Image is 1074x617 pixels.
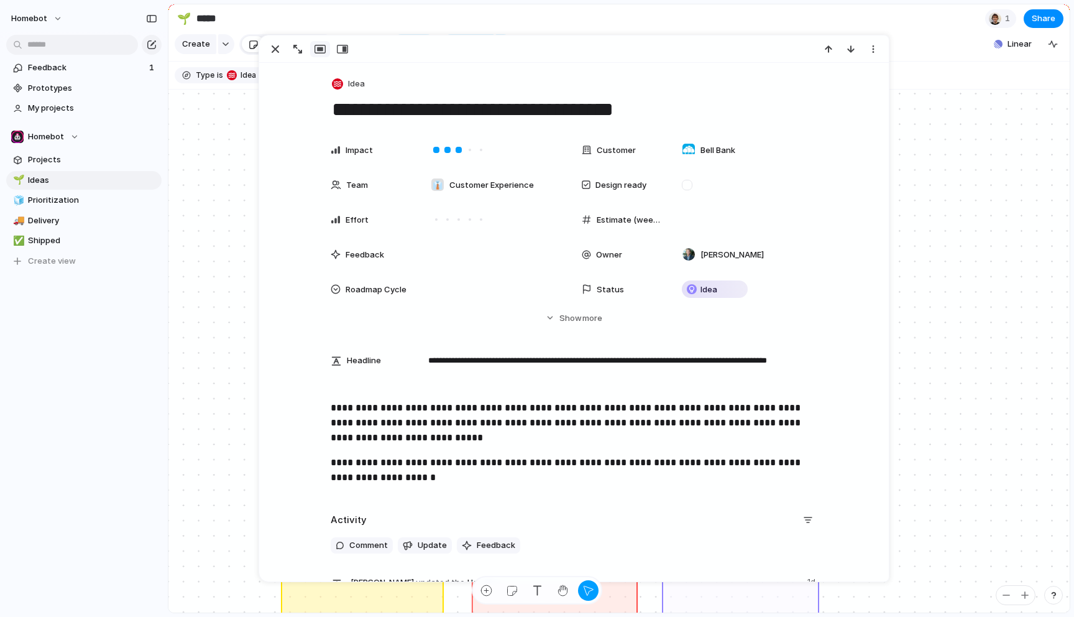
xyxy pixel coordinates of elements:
span: Feedback [28,62,145,74]
span: Feedback [477,539,515,552]
span: [PERSON_NAME] [700,249,764,261]
span: Type [196,70,214,81]
div: 🌱 [177,10,191,27]
span: Create [182,38,210,50]
span: Show [559,312,582,325]
span: Shipped [28,234,157,247]
a: Projects [6,151,162,169]
span: Team [346,179,368,192]
span: Idea [348,78,365,90]
span: [PERSON_NAME] [351,577,414,589]
button: is [214,68,226,82]
a: ✅Shipped [6,231,162,250]
button: 🌱 [174,9,194,29]
span: Customer Experience [449,179,534,192]
button: Share [1024,9,1063,28]
span: Status [597,284,624,296]
span: 1 [149,62,157,74]
a: Prototypes [6,79,162,98]
button: Homebot [6,9,69,29]
span: Create view [28,255,76,267]
div: 🧊 [13,193,22,208]
button: Showmore [331,307,818,329]
div: 👔 [431,179,444,191]
span: Idea [700,284,717,296]
button: Update [398,537,452,554]
span: Projects [28,154,157,166]
span: Headline [347,355,381,367]
span: Prioritization [28,194,157,206]
span: Effort [346,214,369,226]
div: 🚚 [13,213,22,228]
button: 🧊 [11,194,24,206]
a: Feedback1 [6,58,162,77]
span: Feedback [346,249,384,261]
span: Owner [596,249,622,261]
span: Roadmap Cycle [346,284,406,296]
span: Headline [351,573,800,591]
button: Homebot [6,128,162,146]
div: ✅ [13,234,22,248]
span: Homebot [11,12,47,25]
span: Design ready [595,179,646,192]
span: Prototypes [28,82,157,95]
button: Idea [329,75,369,93]
div: 🌱 [13,173,22,187]
span: Update [418,539,447,552]
span: updated the [416,577,465,589]
span: Estimate (weeks) [597,214,661,226]
span: 1 [1005,12,1014,25]
button: Create view [6,252,162,271]
span: is [217,70,223,81]
a: 🌱Ideas [6,171,162,190]
a: 🧊Prioritization [6,191,162,210]
span: My projects [28,102,157,114]
button: 🚚 [11,215,24,227]
button: Linear [989,35,1037,53]
span: Impact [346,144,373,157]
h2: Activity [331,513,367,527]
button: Feedback [457,537,520,554]
button: Comment [331,537,393,554]
span: Customer [597,144,636,157]
a: 🚚Delivery [6,211,162,230]
span: Bell Bank [700,144,735,157]
span: Share [1032,12,1055,25]
span: more [582,312,602,325]
button: Create [175,34,216,54]
span: Ideas [28,174,157,187]
span: 1d [807,573,818,588]
span: Homebot [28,131,64,143]
button: Idea [224,68,259,82]
span: Linear [1007,38,1032,50]
button: 🌱 [11,174,24,187]
a: My projects [6,99,162,118]
button: ✅ [11,234,24,247]
span: Comment [349,539,388,552]
span: Delivery [28,215,157,227]
span: Idea [237,70,256,81]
